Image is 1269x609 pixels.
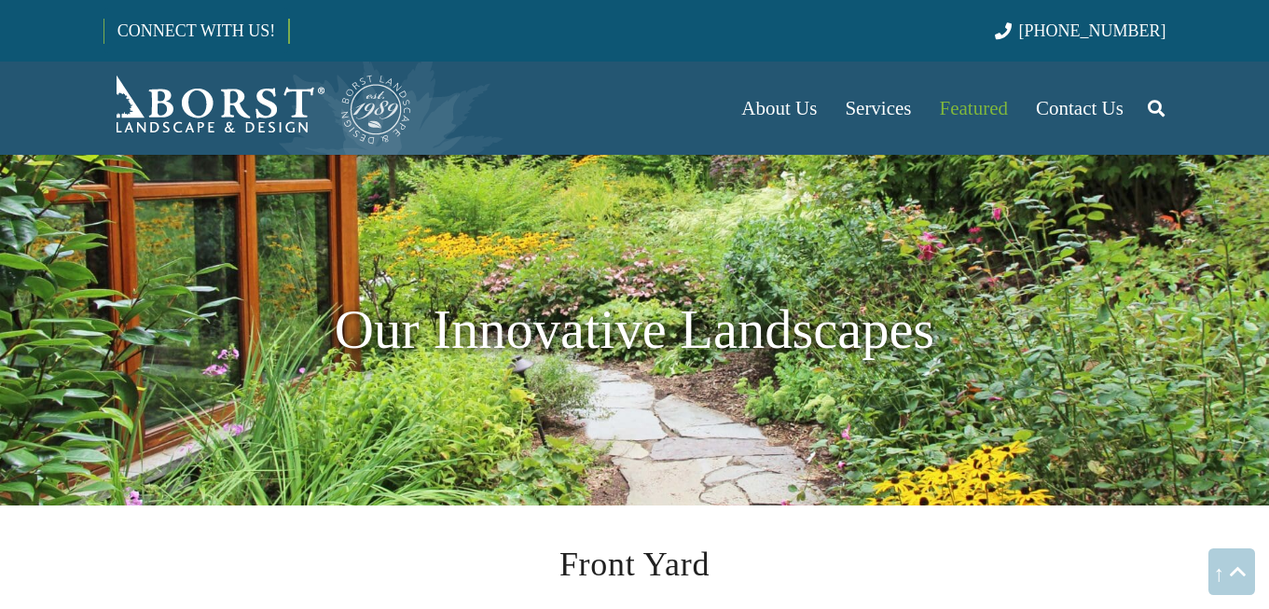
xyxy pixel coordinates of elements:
span: Services [845,97,911,119]
span: About Us [741,97,817,119]
a: About Us [727,62,831,155]
a: Services [831,62,925,155]
a: [PHONE_NUMBER] [995,21,1166,40]
a: Search [1138,85,1175,131]
a: Contact Us [1022,62,1138,155]
h2: Front Yard [215,539,1055,589]
a: CONNECT WITH US! [104,8,288,53]
a: Borst-Logo [103,71,413,145]
span: Contact Us [1036,97,1124,119]
a: Featured [926,62,1022,155]
span: Featured [940,97,1008,119]
span: [PHONE_NUMBER] [1019,21,1166,40]
a: Back to top [1208,548,1255,595]
h1: Our Innovative Landscapes [103,289,1166,371]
